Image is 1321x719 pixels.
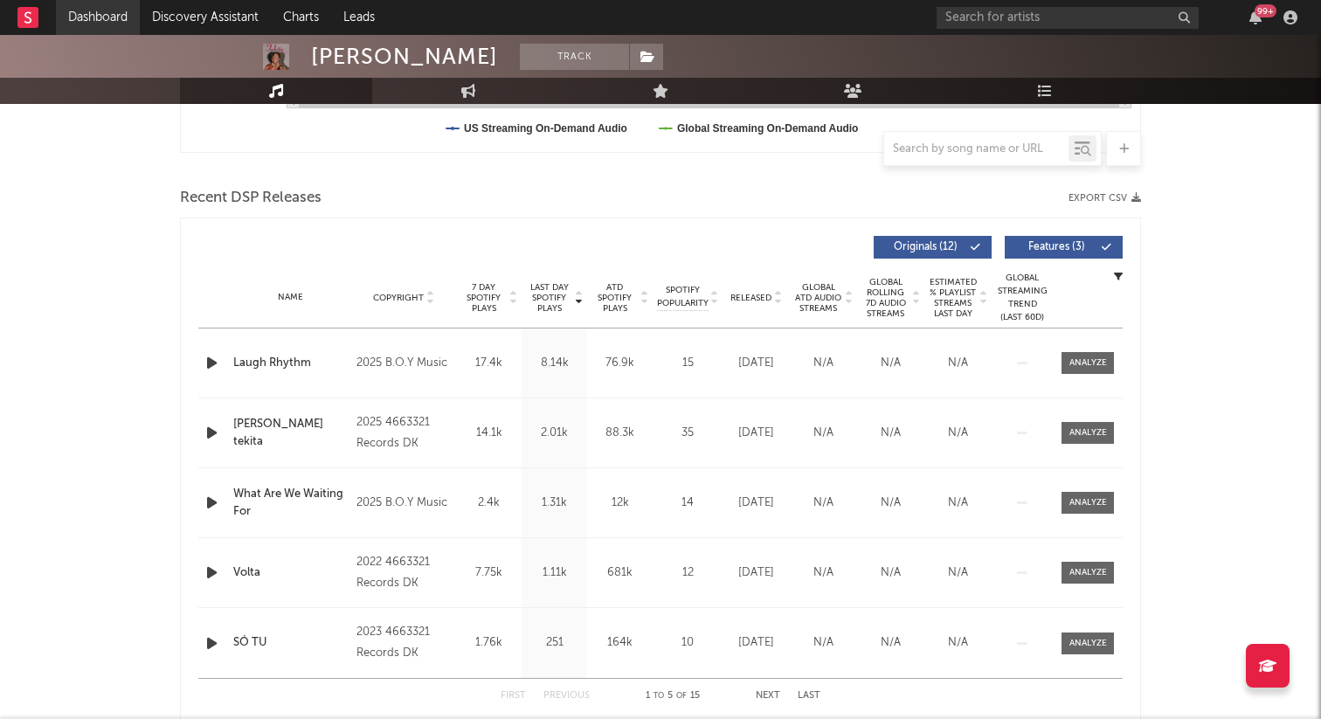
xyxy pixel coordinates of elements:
span: Spotify Popularity [657,284,709,310]
div: 76.9k [591,355,648,372]
div: Name [233,291,348,304]
button: Features(3) [1005,236,1123,259]
div: 12k [591,494,648,512]
span: Released [730,293,771,303]
div: 2025 4663321 Records DK [356,412,452,454]
a: Laugh Rhythm [233,355,348,372]
span: Last Day Spotify Plays [526,282,572,314]
span: Global Rolling 7D Audio Streams [861,277,909,319]
input: Search for artists [937,7,1199,29]
div: N/A [929,634,987,652]
text: US Streaming On-Demand Audio [464,122,627,135]
div: 14 [657,494,718,512]
button: Originals(12) [874,236,992,259]
div: 2025 B.O.Y Music [356,493,452,514]
button: Next [756,691,780,701]
div: 2.4k [460,494,517,512]
div: 12 [657,564,718,582]
text: Global Streaming On-Demand Audio [677,122,859,135]
span: Global ATD Audio Streams [794,282,842,314]
div: Global Streaming Trend (Last 60D) [996,272,1048,324]
div: 35 [657,425,718,442]
div: N/A [861,355,920,372]
div: [DATE] [727,634,785,652]
button: 99+ [1249,10,1262,24]
div: 251 [526,634,583,652]
div: 15 [657,355,718,372]
button: Track [520,44,629,70]
input: Search by song name or URL [884,142,1069,156]
div: 681k [591,564,648,582]
a: SÓ TU [233,634,348,652]
div: N/A [861,494,920,512]
div: [DATE] [727,564,785,582]
div: N/A [794,494,853,512]
div: N/A [794,355,853,372]
div: 7.75k [460,564,517,582]
a: Volta [233,564,348,582]
div: 10 [657,634,718,652]
div: N/A [929,425,987,442]
button: Previous [543,691,590,701]
div: 164k [591,634,648,652]
div: N/A [861,634,920,652]
div: 2022 4663321 Records DK [356,552,452,594]
div: N/A [929,564,987,582]
span: Features ( 3 ) [1016,242,1096,252]
button: First [501,691,526,701]
div: 88.3k [591,425,648,442]
div: 2.01k [526,425,583,442]
span: of [676,692,687,700]
div: N/A [794,564,853,582]
span: Recent DSP Releases [180,188,322,209]
span: Copyright [373,293,424,303]
div: N/A [929,494,987,512]
div: N/A [861,425,920,442]
div: 2025 B.O.Y Music [356,353,452,374]
div: [DATE] [727,355,785,372]
span: to [654,692,664,700]
div: [PERSON_NAME] [311,44,498,70]
div: N/A [794,634,853,652]
div: 1 5 15 [625,686,721,707]
div: 99 + [1255,4,1276,17]
div: 1.11k [526,564,583,582]
div: N/A [794,425,853,442]
div: 8.14k [526,355,583,372]
span: ATD Spotify Plays [591,282,638,314]
span: Originals ( 12 ) [885,242,965,252]
button: Export CSV [1069,193,1141,204]
button: Last [798,691,820,701]
span: 7 Day Spotify Plays [460,282,507,314]
div: 1.31k [526,494,583,512]
div: 14.1k [460,425,517,442]
span: Estimated % Playlist Streams Last Day [929,277,977,319]
div: N/A [929,355,987,372]
div: 17.4k [460,355,517,372]
div: [DATE] [727,425,785,442]
div: [DATE] [727,494,785,512]
a: What Are We Waiting For [233,486,348,520]
div: 2023 4663321 Records DK [356,622,452,664]
div: 1.76k [460,634,517,652]
div: N/A [861,564,920,582]
a: [PERSON_NAME] tekita [233,416,348,450]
